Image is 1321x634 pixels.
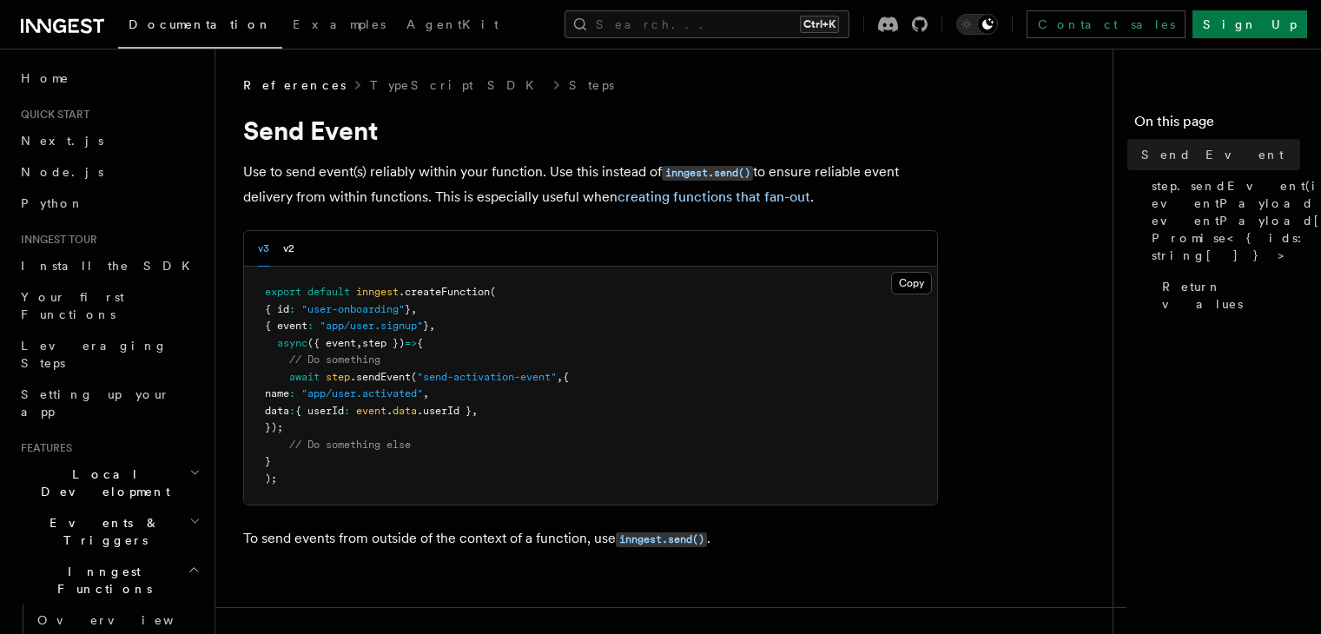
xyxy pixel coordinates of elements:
[277,337,307,349] span: async
[14,563,188,598] span: Inngest Functions
[14,108,89,122] span: Quick start
[14,466,189,500] span: Local Development
[14,233,97,247] span: Inngest tour
[289,353,380,366] span: // Do something
[14,281,204,330] a: Your first Functions
[411,303,417,315] span: ,
[265,455,271,467] span: }
[14,63,204,94] a: Home
[356,337,362,349] span: ,
[293,17,386,31] span: Examples
[417,371,557,383] span: "send-activation-event"
[129,17,272,31] span: Documentation
[411,371,417,383] span: (
[243,76,346,94] span: References
[1134,139,1300,170] a: Send Event
[326,371,350,383] span: step
[295,405,344,417] span: { userId
[386,405,393,417] span: .
[417,405,472,417] span: .userId }
[21,69,69,87] span: Home
[662,163,753,180] a: inngest.send()
[118,5,282,49] a: Documentation
[399,286,490,298] span: .createFunction
[616,530,707,546] a: inngest.send()
[289,303,295,315] span: :
[423,387,429,400] span: ,
[289,371,320,383] span: await
[265,286,301,298] span: export
[289,387,295,400] span: :
[370,76,545,94] a: TypeScript SDK
[423,320,429,332] span: }
[265,405,289,417] span: data
[21,339,168,370] span: Leveraging Steps
[1192,10,1307,38] a: Sign Up
[21,387,170,419] span: Setting up your app
[1027,10,1186,38] a: Contact sales
[14,514,189,549] span: Events & Triggers
[289,439,411,451] span: // Do something else
[405,337,417,349] span: =>
[265,387,289,400] span: name
[956,14,998,35] button: Toggle dark mode
[243,160,938,209] p: Use to send event(s) reliably within your function. Use this instead of to ensure reliable event ...
[14,507,204,556] button: Events & Triggers
[405,303,411,315] span: }
[356,286,399,298] span: inngest
[301,303,405,315] span: "user-onboarding"
[14,330,204,379] a: Leveraging Steps
[320,320,423,332] span: "app/user.signup"
[307,286,350,298] span: default
[1155,271,1300,320] a: Return values
[14,250,204,281] a: Install the SDK
[14,379,204,427] a: Setting up your app
[396,5,509,47] a: AgentKit
[662,166,753,181] code: inngest.send()
[14,441,72,455] span: Features
[21,259,201,273] span: Install the SDK
[289,405,295,417] span: :
[1162,278,1300,313] span: Return values
[557,371,563,383] span: ,
[350,371,411,383] span: .sendEvent
[265,421,283,433] span: });
[258,231,269,267] button: v3
[1141,146,1284,163] span: Send Event
[265,472,277,485] span: );
[21,196,84,210] span: Python
[21,290,124,321] span: Your first Functions
[356,405,386,417] span: event
[891,272,932,294] button: Copy
[243,526,938,551] p: To send events from outside of the context of a function, use .
[472,405,478,417] span: ,
[14,556,204,604] button: Inngest Functions
[265,320,307,332] span: { event
[14,188,204,219] a: Python
[283,231,294,267] button: v2
[429,320,435,332] span: ,
[37,613,216,627] span: Overview
[14,459,204,507] button: Local Development
[21,134,103,148] span: Next.js
[282,5,396,47] a: Examples
[344,405,350,417] span: :
[265,303,289,315] span: { id
[800,16,839,33] kbd: Ctrl+K
[14,125,204,156] a: Next.js
[393,405,417,417] span: data
[616,532,707,547] code: inngest.send()
[301,387,423,400] span: "app/user.activated"
[21,165,103,179] span: Node.js
[490,286,496,298] span: (
[417,337,423,349] span: {
[1145,170,1300,271] a: step.sendEvent(id, eventPayload | eventPayload[]): Promise<{ ids: string[] }>
[307,337,356,349] span: ({ event
[14,156,204,188] a: Node.js
[243,115,938,146] h1: Send Event
[1134,111,1300,139] h4: On this page
[618,188,810,205] a: creating functions that fan-out
[563,371,569,383] span: {
[565,10,849,38] button: Search...Ctrl+K
[307,320,314,332] span: :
